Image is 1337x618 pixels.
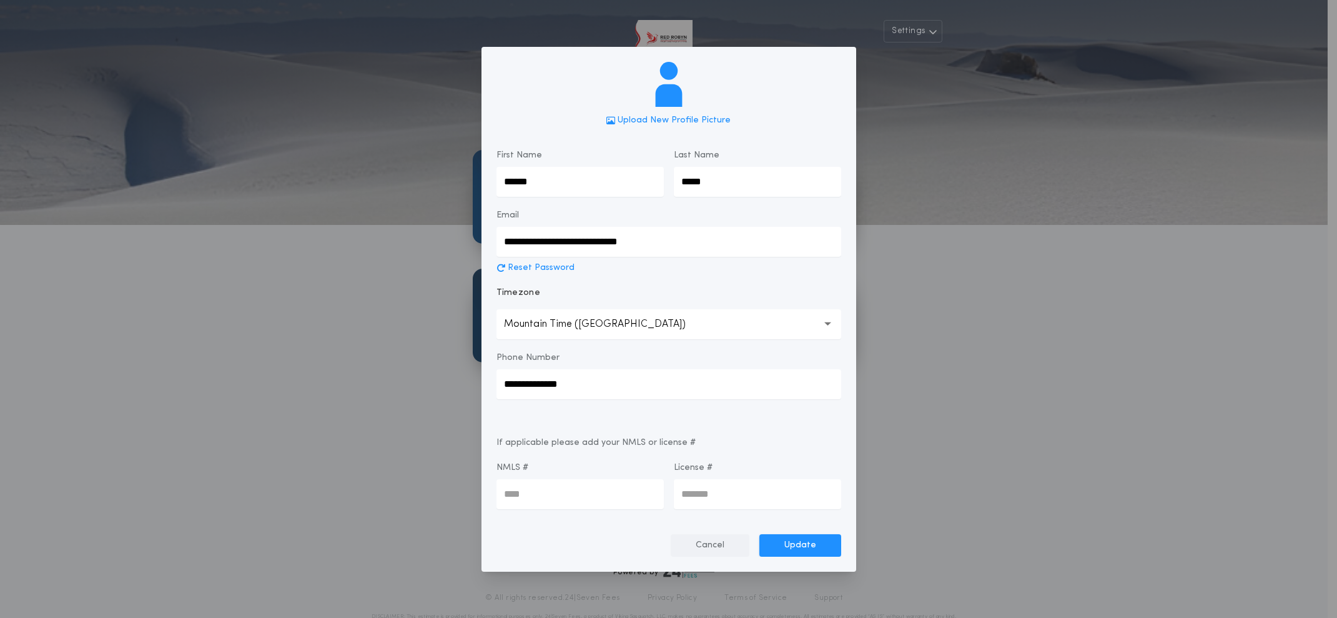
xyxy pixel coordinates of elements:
[496,437,696,449] label: If applicable please add your NMLS or license #
[496,309,841,339] button: Mountain Time ([GEOGRAPHIC_DATA])
[496,352,560,364] label: Phone Number
[496,149,542,162] label: First Name
[618,114,731,127] p: Upload New Profile Picture
[496,287,541,299] p: Timezone
[759,534,841,557] button: Update
[671,534,749,557] button: Cancel
[504,317,706,332] p: Mountain Time ([GEOGRAPHIC_DATA])
[496,462,528,474] label: NMLS #
[496,209,519,222] label: Email
[508,262,575,274] p: Reset Password
[674,462,713,474] label: License #
[646,62,691,107] img: svg%3e
[674,149,719,162] label: Last Name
